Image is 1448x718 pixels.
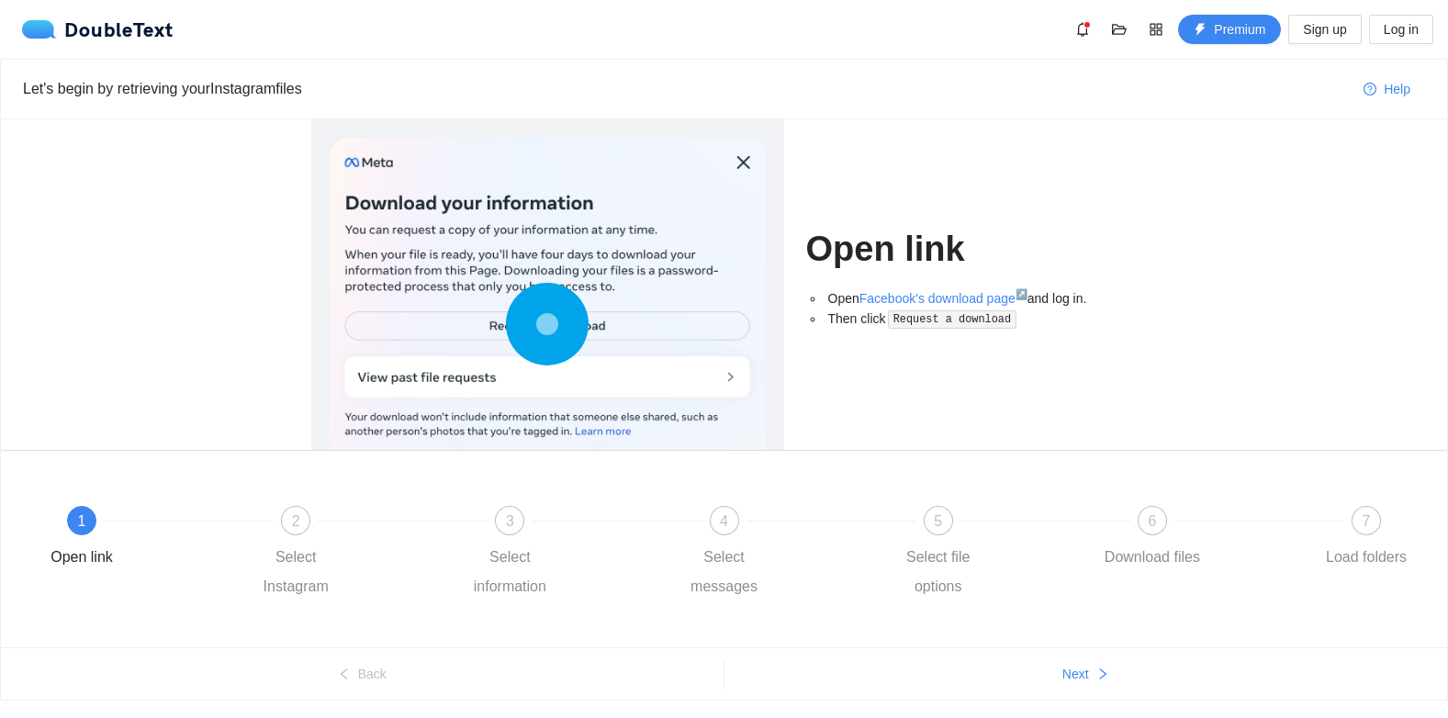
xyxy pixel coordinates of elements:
[1096,668,1109,682] span: right
[1349,74,1425,104] button: question-circleHelp
[22,20,174,39] a: logoDoubleText
[671,543,778,601] div: Select messages
[1106,22,1133,37] span: folder-open
[51,543,113,572] div: Open link
[1099,506,1313,572] div: 6Download files
[506,513,514,529] span: 3
[1178,15,1281,44] button: thunderboltPremium
[1369,15,1433,44] button: Log in
[885,506,1099,601] div: 5Select file options
[1062,664,1089,684] span: Next
[456,543,563,601] div: Select information
[1364,83,1376,97] span: question-circle
[292,513,300,529] span: 2
[22,20,64,39] img: logo
[724,659,1448,689] button: Nextright
[1214,19,1265,39] span: Premium
[859,291,1027,306] a: Facebook's download page↗
[242,506,456,601] div: 2Select Instagram
[806,228,1138,271] h1: Open link
[1363,513,1371,529] span: 7
[1105,15,1134,44] button: folder-open
[720,513,728,529] span: 4
[1068,15,1097,44] button: bell
[885,543,992,601] div: Select file options
[23,77,1349,100] div: Let's begin by retrieving your Instagram files
[671,506,885,601] div: 4Select messages
[1148,513,1156,529] span: 6
[1105,543,1200,572] div: Download files
[934,513,942,529] span: 5
[1141,15,1171,44] button: appstore
[825,288,1138,309] li: Open and log in.
[1142,22,1170,37] span: appstore
[825,309,1138,330] li: Then click
[1,659,724,689] button: leftBack
[78,513,86,529] span: 1
[1194,23,1207,38] span: thunderbolt
[1016,288,1027,299] sup: ↗
[22,20,174,39] div: DoubleText
[28,506,242,572] div: 1Open link
[242,543,349,601] div: Select Instagram
[888,310,1016,329] code: Request a download
[1384,79,1410,99] span: Help
[1384,19,1419,39] span: Log in
[1288,15,1361,44] button: Sign up
[1313,506,1420,572] div: 7Load folders
[456,506,670,601] div: 3Select information
[1326,543,1407,572] div: Load folders
[1069,22,1096,37] span: bell
[1303,19,1346,39] span: Sign up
